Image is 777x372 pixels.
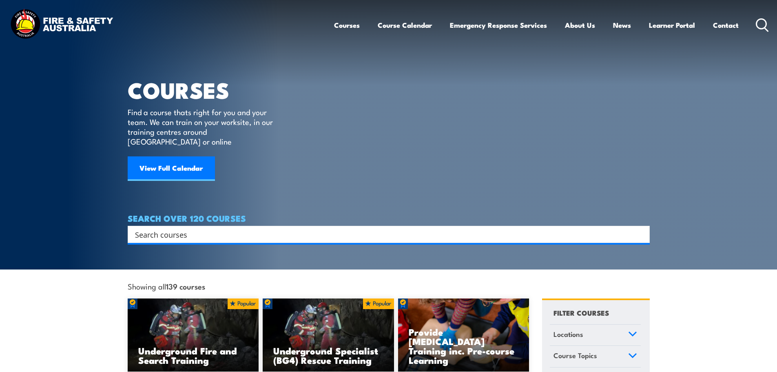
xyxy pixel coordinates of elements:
a: Learner Portal [649,14,695,36]
p: Find a course thats right for you and your team. We can train on your worksite, in our training c... [128,107,277,146]
a: About Us [565,14,595,36]
button: Search magnifier button [635,229,647,240]
h1: COURSES [128,80,285,99]
img: Underground mine rescue [263,298,394,372]
strong: 139 courses [166,281,205,292]
h3: Underground Fire and Search Training [138,346,248,365]
span: Showing all [128,282,205,290]
a: Underground Specialist (BG4) Rescue Training [263,298,394,372]
a: Underground Fire and Search Training [128,298,259,372]
a: Course Calendar [378,14,432,36]
img: Underground mine rescue [128,298,259,372]
span: Locations [553,329,583,340]
input: Search input [135,228,632,241]
img: Low Voltage Rescue and Provide CPR [398,298,529,372]
h3: Underground Specialist (BG4) Rescue Training [273,346,383,365]
a: Locations [550,325,641,346]
a: News [613,14,631,36]
a: Courses [334,14,360,36]
a: Emergency Response Services [450,14,547,36]
h3: Provide [MEDICAL_DATA] Training inc. Pre-course Learning [409,327,519,365]
h4: FILTER COURSES [553,307,609,318]
a: View Full Calendar [128,156,215,181]
a: Course Topics [550,346,641,367]
span: Course Topics [553,350,597,361]
form: Search form [137,229,633,240]
a: Contact [713,14,739,36]
a: Provide [MEDICAL_DATA] Training inc. Pre-course Learning [398,298,529,372]
h4: SEARCH OVER 120 COURSES [128,214,650,223]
